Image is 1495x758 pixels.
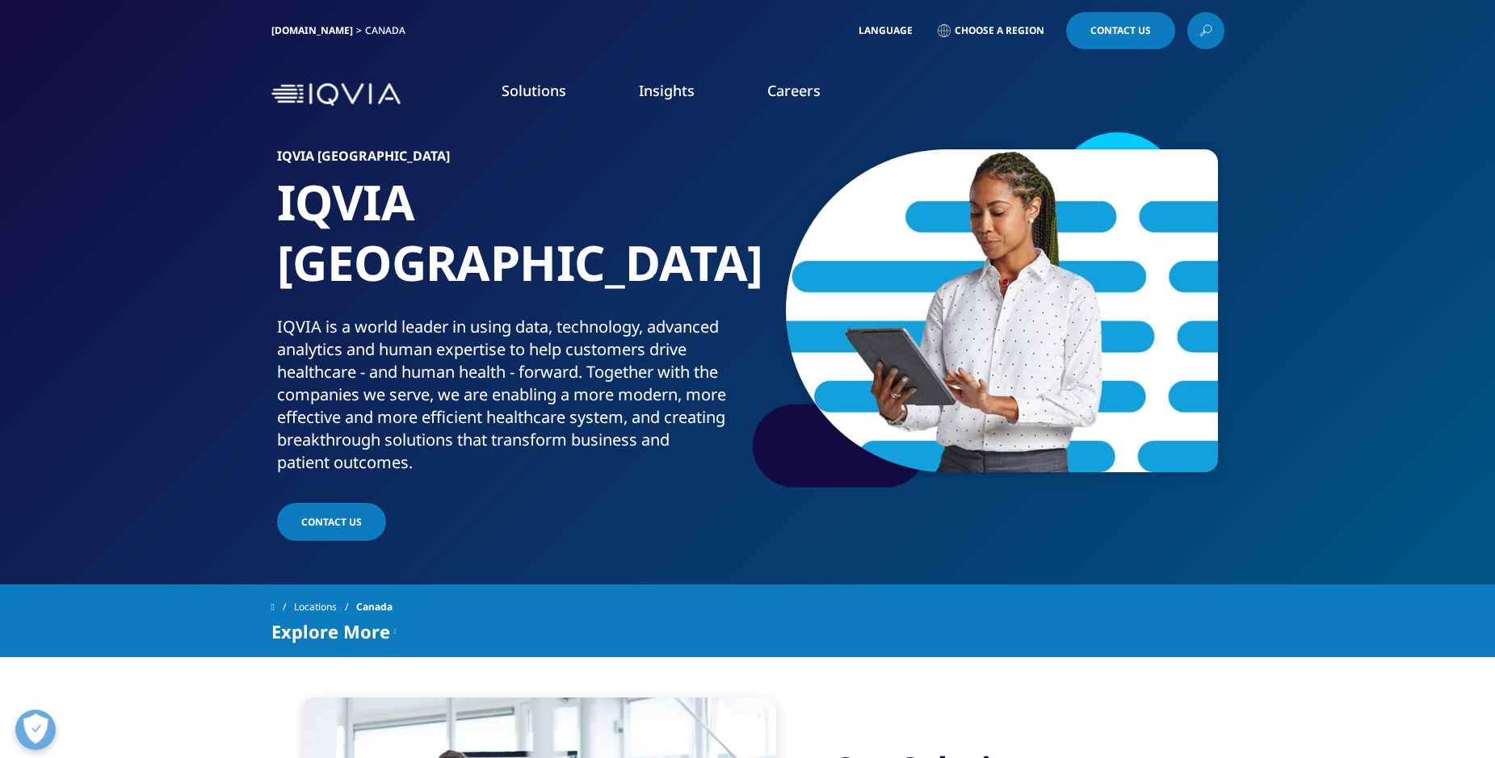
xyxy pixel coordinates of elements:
[639,81,695,100] a: Insights
[277,503,386,541] a: Contact us
[407,57,1224,132] nav: Primary
[277,316,741,474] div: IQVIA is a world leader in using data, technology, advanced analytics and human expertise to help...
[1066,12,1175,49] a: Contact Us
[365,24,412,37] div: Canada
[1090,26,1151,36] span: Contact Us
[356,593,393,622] span: Canada
[786,149,1218,472] img: 9_rbuportraitoption.jpg
[502,81,566,100] a: Solutions
[277,172,741,316] h1: IQVIA [GEOGRAPHIC_DATA]
[294,593,356,622] a: Locations
[301,515,362,529] span: Contact us
[271,83,401,107] img: IQVIA Healthcare Information Technology and Pharma Clinical Research Company
[271,23,353,37] a: [DOMAIN_NAME]
[955,24,1044,37] span: Choose a Region
[767,81,821,100] a: Careers
[15,710,56,750] button: Open Preferences
[859,24,913,37] span: Language
[277,149,741,172] h6: IQVIA [GEOGRAPHIC_DATA]
[271,622,390,641] span: Explore More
